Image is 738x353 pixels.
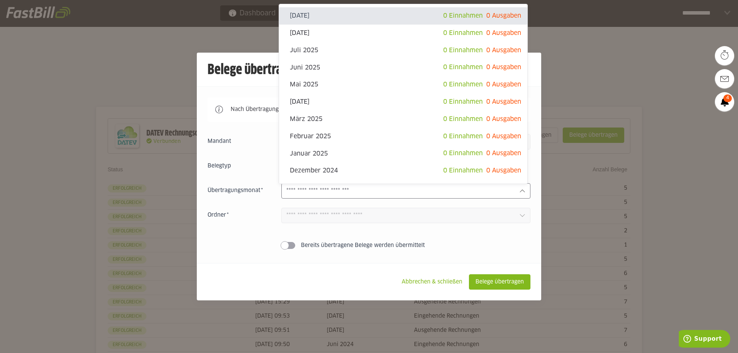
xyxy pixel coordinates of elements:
[279,42,527,59] sl-option: Juli 2025
[469,274,530,290] sl-button: Belege übertragen
[443,150,483,156] span: 0 Einnahmen
[279,111,527,128] sl-option: März 2025
[443,81,483,88] span: 0 Einnahmen
[486,13,521,19] span: 0 Ausgaben
[443,99,483,105] span: 0 Einnahmen
[279,76,527,93] sl-option: Mai 2025
[486,47,521,53] span: 0 Ausgaben
[443,133,483,139] span: 0 Einnahmen
[715,92,734,111] a: 4
[279,162,527,179] sl-option: Dezember 2024
[723,94,732,102] span: 4
[486,167,521,174] span: 0 Ausgaben
[443,13,483,19] span: 0 Einnahmen
[443,64,483,70] span: 0 Einnahmen
[279,93,527,111] sl-option: [DATE]
[443,167,483,174] span: 0 Einnahmen
[208,242,530,249] sl-switch: Bereits übertragene Belege werden übermittelt
[486,81,521,88] span: 0 Ausgaben
[279,25,527,42] sl-option: [DATE]
[443,30,483,36] span: 0 Einnahmen
[443,47,483,53] span: 0 Einnahmen
[279,128,527,145] sl-option: Februar 2025
[395,274,469,290] sl-button: Abbrechen & schließen
[486,116,521,122] span: 0 Ausgaben
[279,7,527,25] sl-option: [DATE]
[486,64,521,70] span: 0 Ausgaben
[486,150,521,156] span: 0 Ausgaben
[443,116,483,122] span: 0 Einnahmen
[279,59,527,76] sl-option: Juni 2025
[486,133,521,139] span: 0 Ausgaben
[486,30,521,36] span: 0 Ausgaben
[679,330,730,349] iframe: Öffnet ein Widget, in dem Sie weitere Informationen finden
[279,179,527,197] sl-option: [DATE]
[486,99,521,105] span: 0 Ausgaben
[279,145,527,162] sl-option: Januar 2025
